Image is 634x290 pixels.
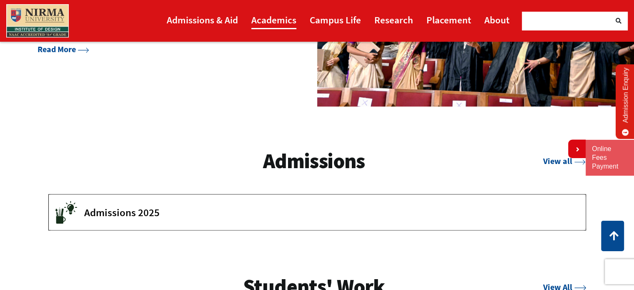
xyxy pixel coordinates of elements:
h3: Admissions [263,148,365,174]
a: Academics [251,10,296,29]
a: Read More [38,44,89,54]
a: Campus Life [310,10,361,29]
a: Online Fees Payment [592,145,628,171]
a: Placement [426,10,471,29]
span: Admissions 2025 [84,206,573,219]
a: Research [374,10,413,29]
a: About [484,10,509,29]
a: View all [543,156,586,166]
img: main_logo [6,4,69,38]
button: Admissions 2025 [49,194,586,230]
a: Admissions & Aid [167,10,238,29]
